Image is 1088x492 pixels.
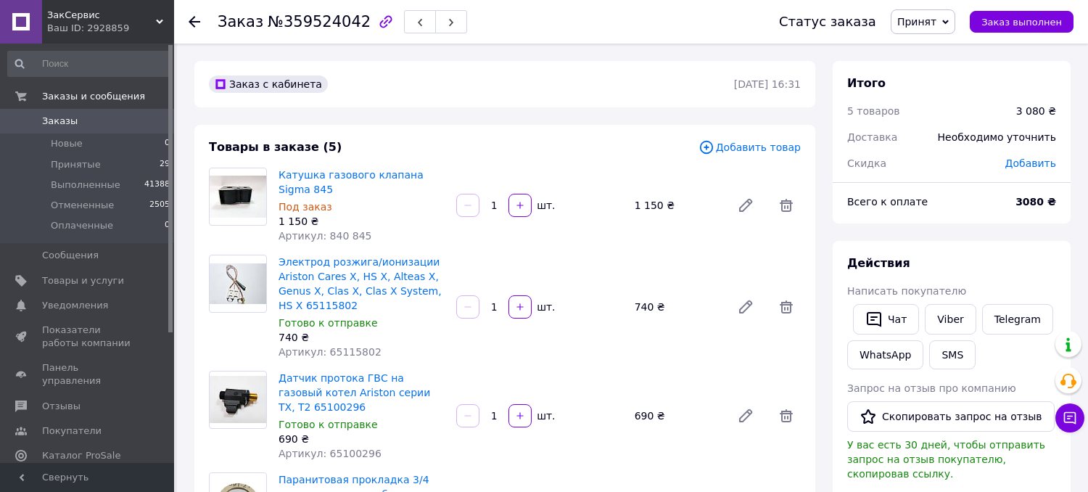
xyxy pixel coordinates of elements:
a: Редактировать [731,292,760,321]
div: 1 150 ₴ [279,214,445,229]
span: Панель управления [42,361,134,388]
span: 0 [165,137,170,150]
img: Катушка газового клапана Sigma 845 [210,176,266,218]
span: Каталог ProSale [42,449,120,462]
a: Катушка газового клапана Sigma 845 [279,169,424,195]
div: Вернуться назад [189,15,200,29]
span: 0 [165,219,170,232]
span: Всего к оплате [847,196,928,208]
div: Необходимо уточнить [929,121,1065,153]
span: Удалить [772,292,801,321]
span: Отмененные [51,199,114,212]
span: Скидка [847,157,886,169]
a: Telegram [982,304,1053,335]
span: 41388 [144,179,170,192]
span: 2505 [149,199,170,212]
div: 740 ₴ [629,297,725,317]
img: Датчик протока ГВС на газовый котел Ariston серии TX, T2 65100296 [210,376,266,423]
span: Под заказ [279,201,332,213]
div: Статус заказа [779,15,876,29]
a: Датчик протока ГВС на газовый котел Ariston серии TX, T2 65100296 [279,372,430,413]
span: Запрос на отзыв про компанию [847,382,1016,394]
div: 1 150 ₴ [629,195,725,216]
span: Действия [847,256,910,270]
div: Ваш ID: 2928859 [47,22,174,35]
span: Написать покупателю [847,285,966,297]
a: Редактировать [731,401,760,430]
span: Итого [847,76,886,90]
b: 3080 ₴ [1015,196,1056,208]
span: Удалить [772,401,801,430]
span: Артикул: 65115802 [279,346,382,358]
div: 690 ₴ [629,406,725,426]
span: №359524042 [268,13,371,30]
span: 5 товаров [847,105,900,117]
span: Товары в заказе (5) [209,140,342,154]
time: [DATE] 16:31 [734,78,801,90]
button: Скопировать запрос на отзыв [847,401,1055,432]
span: Заказ выполнен [981,17,1062,28]
span: Готово к отправке [279,317,378,329]
span: ЗакСервис [47,9,156,22]
div: 3 080 ₴ [1016,104,1056,118]
a: Viber [925,304,976,335]
div: 690 ₴ [279,432,445,446]
img: Электрод розжига/ионизации Ariston Cares X, HS X, Alteas X, Genus X, Clas X, Clas X System, HS X ... [210,263,266,304]
button: Чат [853,304,919,335]
span: Доставка [847,131,897,143]
span: Сообщения [42,249,99,262]
span: Товары и услуги [42,274,124,287]
span: 29 [160,158,170,171]
span: Новые [51,137,83,150]
span: Выполненные [51,179,120,192]
span: Удалить [772,191,801,220]
a: WhatsApp [847,340,923,369]
button: Чат с покупателем [1055,403,1084,432]
span: Показатели работы компании [42,324,134,350]
span: Артикул: 840 845 [279,230,371,242]
span: Отзывы [42,400,81,413]
a: Электрод розжига/ионизации Ariston Cares X, HS X, Alteas X, Genus X, Clas X, Clas X System, HS X ... [279,256,442,311]
span: Уведомления [42,299,108,312]
span: У вас есть 30 дней, чтобы отправить запрос на отзыв покупателю, скопировав ссылку. [847,439,1045,480]
span: Заказ [218,13,263,30]
span: Принятые [51,158,101,171]
div: 740 ₴ [279,330,445,345]
span: Добавить [1005,157,1056,169]
span: Принят [897,16,936,28]
div: шт. [533,300,556,314]
button: Заказ выполнен [970,11,1073,33]
span: Готово к отправке [279,419,378,430]
span: Добавить товар [698,139,801,155]
span: Артикул: 65100296 [279,448,382,459]
span: Заказы и сообщения [42,90,145,103]
button: SMS [929,340,976,369]
a: Редактировать [731,191,760,220]
div: Заказ с кабинета [209,75,328,93]
span: Заказы [42,115,78,128]
input: Поиск [7,51,171,77]
span: Оплаченные [51,219,113,232]
div: шт. [533,409,556,423]
span: Покупатели [42,425,102,438]
div: шт. [533,198,556,213]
